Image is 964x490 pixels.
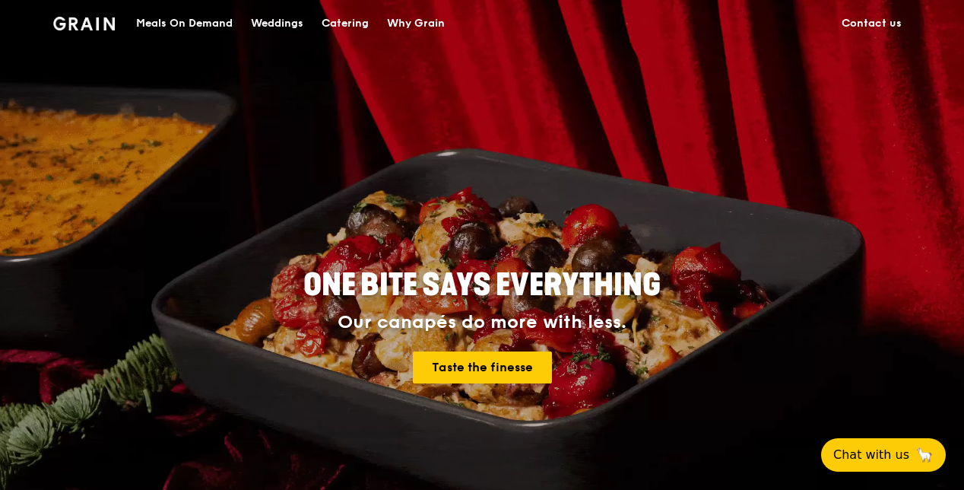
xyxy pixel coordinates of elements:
[251,1,303,46] div: Weddings
[242,1,312,46] a: Weddings
[915,446,934,464] span: 🦙
[821,438,946,472] button: Chat with us🦙
[53,17,115,30] img: Grain
[322,1,369,46] div: Catering
[413,352,552,383] a: Taste the finesse
[378,1,454,46] a: Why Grain
[832,1,911,46] a: Contact us
[136,1,233,46] div: Meals On Demand
[833,446,909,464] span: Chat with us
[387,1,445,46] div: Why Grain
[312,1,378,46] a: Catering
